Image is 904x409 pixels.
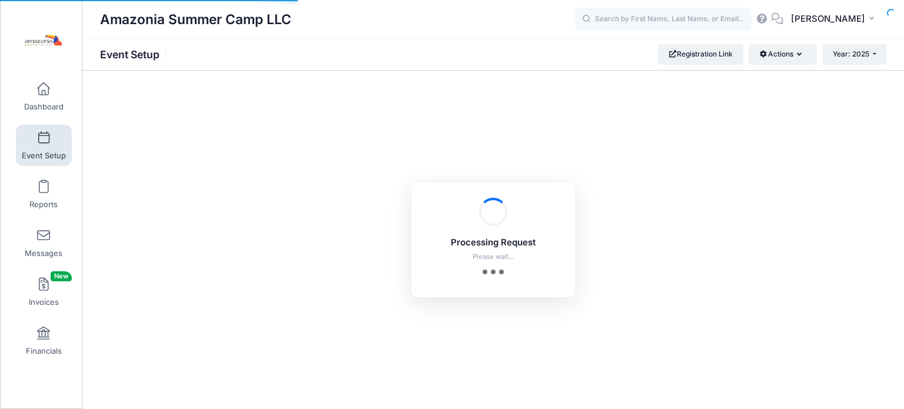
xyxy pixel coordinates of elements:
a: Financials [16,320,72,361]
a: Amazonia Summer Camp LLC [1,12,83,68]
a: Event Setup [16,125,72,166]
button: [PERSON_NAME] [783,6,886,33]
span: Reports [29,199,58,210]
span: New [51,271,72,281]
h1: Amazonia Summer Camp LLC [100,6,291,33]
a: Dashboard [16,76,72,117]
span: [PERSON_NAME] [791,12,865,25]
span: Dashboard [24,102,64,112]
h5: Processing Request [427,238,560,248]
p: Please wait... [427,252,560,262]
img: Amazonia Summer Camp LLC [20,18,64,62]
a: Reports [16,174,72,215]
button: Year: 2025 [822,44,886,64]
h1: Event Setup [100,48,169,61]
a: Messages [16,222,72,264]
span: Financials [26,346,62,356]
a: Registration Link [658,44,743,64]
input: Search by First Name, Last Name, or Email... [575,8,752,31]
a: InvoicesNew [16,271,72,312]
span: Messages [25,248,62,258]
span: Event Setup [22,151,66,161]
span: Invoices [29,297,59,307]
span: Year: 2025 [833,49,869,58]
button: Actions [749,44,816,64]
